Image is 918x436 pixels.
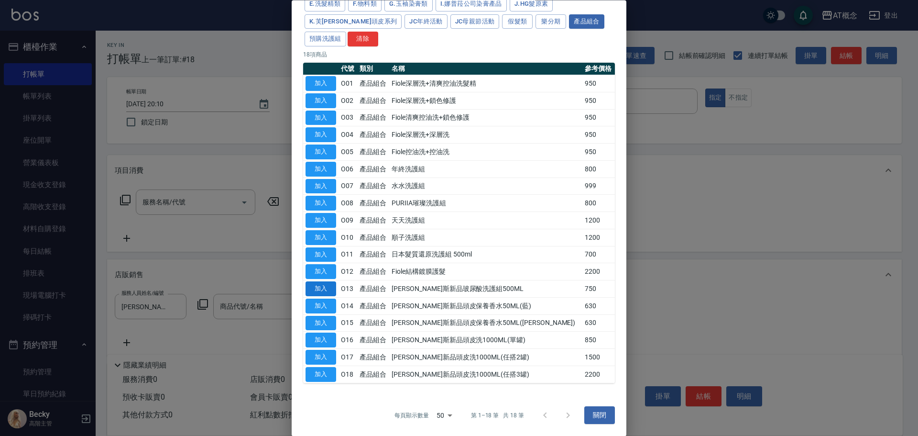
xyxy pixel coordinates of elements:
[582,280,615,298] td: 750
[339,263,357,280] td: O12
[339,63,357,76] th: 代號
[339,144,357,161] td: O05
[306,265,336,279] button: 加入
[389,246,582,264] td: 日本髮質還原洗護組 500ml
[357,263,390,280] td: 產品組合
[389,161,582,178] td: 年終洗護組
[339,110,357,127] td: O03
[306,333,336,348] button: 加入
[305,14,402,29] button: K.芙[PERSON_NAME]頭皮系列
[305,32,346,47] button: 預購洗護組
[339,298,357,315] td: O14
[582,144,615,161] td: 950
[389,280,582,298] td: [PERSON_NAME]斯新品玻尿酸洗護組500ML
[582,75,615,92] td: 950
[306,213,336,228] button: 加入
[339,178,357,195] td: O07
[582,298,615,315] td: 630
[582,366,615,383] td: 2200
[306,282,336,297] button: 加入
[339,161,357,178] td: O06
[339,126,357,144] td: O04
[569,14,604,29] button: 產品組合
[389,315,582,332] td: [PERSON_NAME]斯新品頭皮保養香水50ML([PERSON_NAME])
[471,411,524,420] p: 第 1–18 筆 共 18 筆
[389,144,582,161] td: Fiole控油洗+控油洗
[389,263,582,280] td: Fiole結構鍍膜護髮
[389,298,582,315] td: [PERSON_NAME]斯新品頭皮保養香水50ML(藍)
[339,75,357,92] td: O01
[339,315,357,332] td: O15
[582,229,615,246] td: 1200
[357,332,390,349] td: 產品組合
[450,14,500,29] button: JC母親節活動
[357,92,390,110] td: 產品組合
[582,246,615,264] td: 700
[357,178,390,195] td: 產品組合
[306,247,336,262] button: 加入
[339,92,357,110] td: O02
[357,195,390,212] td: 產品組合
[502,14,533,29] button: 假髮類
[306,316,336,331] button: 加入
[582,212,615,229] td: 1200
[582,63,615,76] th: 參考價格
[303,51,615,59] p: 18 項商品
[357,366,390,383] td: 產品組合
[582,161,615,178] td: 800
[582,332,615,349] td: 850
[306,299,336,313] button: 加入
[389,212,582,229] td: 天天洗護組
[357,280,390,298] td: 產品組合
[584,407,615,425] button: 關閉
[357,144,390,161] td: 產品組合
[582,92,615,110] td: 950
[339,246,357,264] td: O11
[306,145,336,160] button: 加入
[582,315,615,332] td: 630
[582,263,615,280] td: 2200
[306,93,336,108] button: 加入
[339,195,357,212] td: O08
[389,195,582,212] td: PURIIA璀璨洗護組
[339,280,357,298] td: O13
[389,92,582,110] td: Fiole深層洗+鎖色修護
[339,349,357,366] td: O17
[389,332,582,349] td: [PERSON_NAME]斯新品頭皮洗1000ML(單罐)
[306,77,336,91] button: 加入
[389,75,582,92] td: Fiole深層洗+清爽控油洗髮精
[582,110,615,127] td: 950
[339,332,357,349] td: O16
[306,367,336,382] button: 加入
[357,349,390,366] td: 產品組合
[389,366,582,383] td: [PERSON_NAME]新品頭皮洗1000ML(任搭3罐)
[394,411,429,420] p: 每頁顯示數量
[357,229,390,246] td: 產品組合
[389,110,582,127] td: Fiole清爽控油洗+鎖色修護
[357,246,390,264] td: 產品組合
[433,402,456,428] div: 50
[306,111,336,125] button: 加入
[389,63,582,76] th: 名稱
[357,298,390,315] td: 產品組合
[582,195,615,212] td: 800
[348,32,378,47] button: 清除
[339,212,357,229] td: O09
[357,63,390,76] th: 類別
[582,349,615,366] td: 1500
[389,178,582,195] td: 水水洗護組
[357,315,390,332] td: 產品組合
[306,128,336,143] button: 加入
[357,212,390,229] td: 產品組合
[306,162,336,177] button: 加入
[535,14,566,29] button: 樂分期
[389,229,582,246] td: 順子洗護組
[339,229,357,246] td: O10
[357,75,390,92] td: 產品組合
[357,126,390,144] td: 產品組合
[339,366,357,383] td: O18
[389,126,582,144] td: Fiole深層洗+深層洗
[404,14,447,29] button: JC年終活動
[306,196,336,211] button: 加入
[357,110,390,127] td: 產品組合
